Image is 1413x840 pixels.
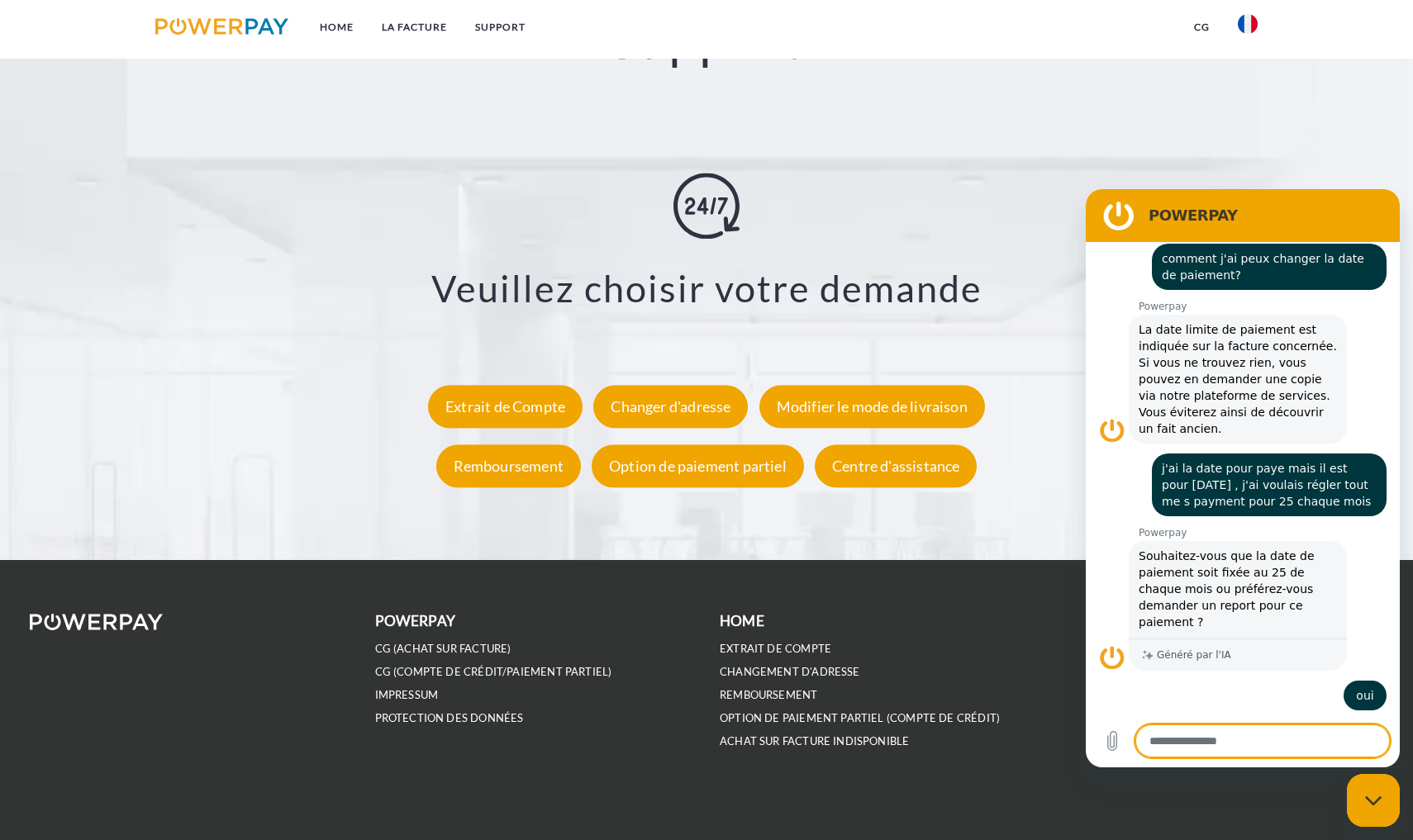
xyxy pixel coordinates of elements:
div: Changer d'adresse [593,385,748,428]
a: Changer d'adresse [589,397,752,415]
a: Changement d'adresse [720,665,860,679]
a: Support [461,12,540,42]
div: Extrait de Compte [428,385,583,428]
a: PROTECTION DES DONNÉES [375,711,524,725]
iframe: Fenêtre de messagerie [1086,189,1400,767]
div: Option de paiement partiel [592,444,804,487]
a: OPTION DE PAIEMENT PARTIEL (Compte de crédit) [720,711,1000,725]
div: Remboursement [436,444,581,487]
b: Home [720,612,764,629]
a: EXTRAIT DE COMPTE [720,642,831,656]
img: logo-powerpay.svg [155,18,288,35]
a: Option de paiement partiel [588,457,808,475]
a: CG (Compte de crédit/paiement partiel) [375,665,612,679]
a: ACHAT SUR FACTURE INDISPONIBLE [720,734,909,748]
a: Centre d'assistance [811,457,981,475]
h3: Veuillez choisir votre demande [92,265,1322,311]
img: fr [1238,14,1258,34]
a: Home [306,12,368,42]
a: CG [1180,12,1224,42]
div: Modifier le mode de livraison [759,385,985,428]
img: logo-powerpay-white.svg [30,614,163,630]
a: REMBOURSEMENT [720,688,817,702]
a: Modifier le mode de livraison [755,397,989,415]
a: IMPRESSUM [375,688,439,702]
iframe: Bouton de lancement de la fenêtre de messagerie, conversation en cours [1347,774,1400,827]
a: Remboursement [432,457,585,475]
img: online-shopping.svg [673,173,740,239]
a: LA FACTURE [368,12,461,42]
b: POWERPAY [375,612,455,629]
a: CG (achat sur facture) [375,642,511,656]
div: Centre d'assistance [815,444,977,487]
a: Extrait de Compte [424,397,587,415]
